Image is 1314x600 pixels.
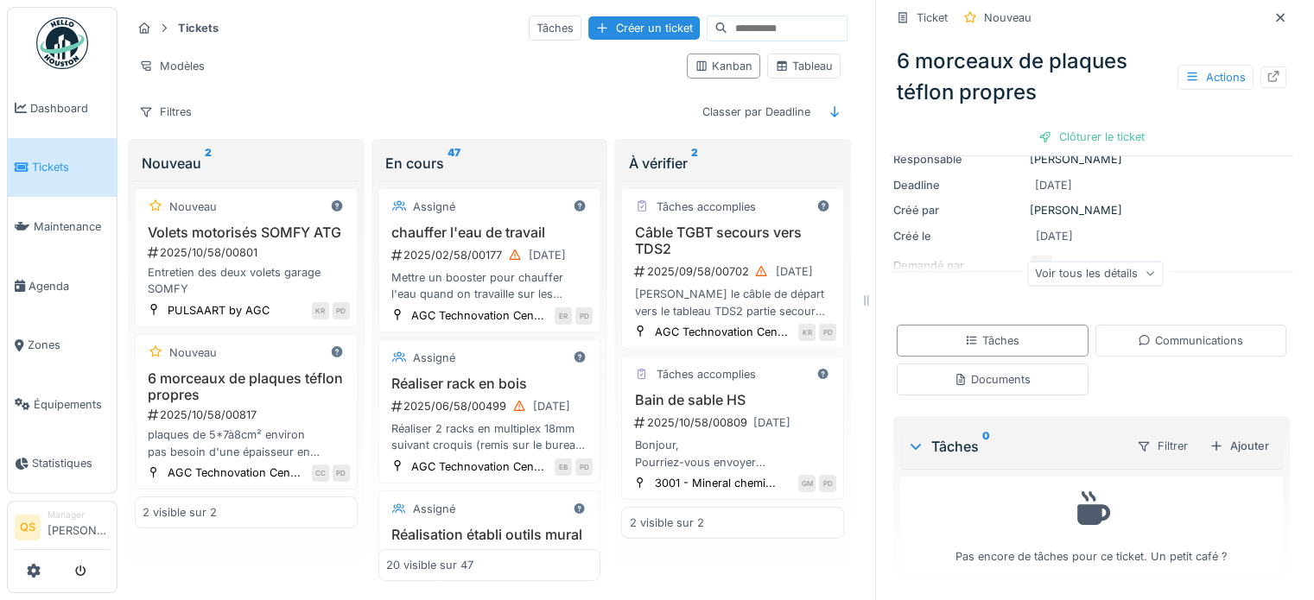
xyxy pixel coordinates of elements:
[555,458,572,476] div: EB
[555,307,572,325] div: ER
[893,202,1290,218] div: [PERSON_NAME]
[798,475,816,492] div: GM
[690,153,697,174] sup: 2
[529,16,581,41] div: Tâches
[954,371,1031,388] div: Documents
[629,224,836,257] h3: Câble TGBT secours vers TDS2
[965,332,1019,349] div: Tâches
[775,58,833,74] div: Tableau
[775,263,812,280] div: [DATE]
[143,426,350,459] div: plaques de 5*7à8cm² environ pas besoin d'une épaisseur en particulier
[15,508,110,550] a: QS Manager[PERSON_NAME]
[8,79,117,138] a: Dashboard
[390,395,594,417] div: 2025/06/58/00499
[143,264,350,297] div: Entretien des deux volets garage SOMFY
[390,546,594,568] div: 2025/06/58/00479
[48,508,110,546] li: [PERSON_NAME]
[8,138,117,198] a: Tickets
[1129,433,1196,458] div: Filtrer
[168,302,270,319] div: PULSAART by AGC
[15,515,41,540] li: QS
[8,315,117,375] a: Zones
[890,39,1293,115] div: 6 morceaux de plaques téflon propres
[448,153,460,174] sup: 47
[1027,261,1163,286] div: Voir tous les détails
[386,527,594,543] h3: Réalisation établi outils mural
[386,557,473,573] div: 20 visible sur 47
[1035,177,1072,193] div: [DATE]
[695,99,818,124] div: Classer par Deadline
[1036,228,1073,244] div: [DATE]
[411,458,544,475] div: AGC Technovation Cen...
[28,337,110,353] span: Zones
[575,458,593,476] div: PD
[386,224,594,241] h3: chauffer l'eau de travail
[575,307,593,325] div: PD
[205,153,212,174] sup: 2
[34,396,110,413] span: Équipements
[798,324,816,341] div: KR
[917,9,948,26] div: Ticket
[984,9,1032,26] div: Nouveau
[146,407,350,423] div: 2025/10/58/00817
[143,224,350,241] h3: Volets motorisés SOMFY ATG
[8,197,117,256] a: Maintenance
[893,151,1290,167] div: [PERSON_NAME]
[654,475,775,491] div: 3001 - Mineral chemi...
[911,484,1272,565] div: Pas encore de tâches pour ce ticket. Un petit café ?
[169,344,217,361] div: Nouveau
[386,420,594,453] div: Réaliser 2 racks en multiplex 18mm suivant croquis (remis sur le bureau de Decuyper P.). Attentio...
[413,199,455,215] div: Assigné
[632,261,836,282] div: 2025/09/58/00702
[1203,434,1276,458] div: Ajouter
[632,412,836,433] div: 2025/10/58/00809
[654,324,787,340] div: AGC Technovation Cen...
[1138,332,1243,349] div: Communications
[629,286,836,319] div: [PERSON_NAME] le câble de départ vers le tableau TDS2 partie secourue TGBT Q02NS vers TD AGC-S-8 ...
[32,159,110,175] span: Tickets
[385,153,594,174] div: En cours
[413,350,455,366] div: Assigné
[413,501,455,517] div: Assigné
[893,228,1023,244] div: Créé le
[312,302,329,319] div: KR
[390,244,594,266] div: 2025/02/58/00177
[168,464,301,481] div: AGC Technovation Cen...
[386,376,594,392] h3: Réaliser rack en bois
[8,256,117,316] a: Agenda
[34,218,110,235] span: Maintenance
[32,455,110,471] span: Statistiques
[695,58,752,74] div: Kanban
[982,436,990,457] sup: 0
[907,436,1122,457] div: Tâches
[8,375,117,434] a: Équipements
[893,177,1023,193] div: Deadline
[656,199,755,215] div: Tâches accomplies
[1178,65,1254,90] div: Actions
[819,475,836,492] div: PD
[893,202,1023,218] div: Créé par
[819,324,836,341] div: PD
[48,508,110,521] div: Manager
[629,515,703,531] div: 2 visible sur 2
[8,434,117,494] a: Statistiques
[312,464,329,482] div: CC
[656,366,755,382] div: Tâches accomplies
[333,302,350,319] div: PD
[131,54,213,79] div: Modèles
[752,414,790,431] div: [DATE]
[333,464,350,482] div: PD
[29,278,110,294] span: Agenda
[131,99,200,124] div: Filtres
[386,269,594,302] div: Mettre un booster pour chauffer l'eau quand on travaille sur les machines.
[146,244,350,261] div: 2025/10/58/00801
[169,199,217,215] div: Nouveau
[36,17,88,69] img: Badge_color-CXgf-gQk.svg
[1032,125,1152,148] div: Clôturer le ticket
[529,247,566,263] div: [DATE]
[628,153,837,174] div: À vérifier
[143,370,350,403] h3: 6 morceaux de plaques téflon propres
[142,153,351,174] div: Nouveau
[588,16,700,40] div: Créer un ticket
[629,437,836,470] div: Bonjour, Pourriez-vous envoyer [PERSON_NAME], s'il vous plait, pour qu'il jette un œil sur le bai...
